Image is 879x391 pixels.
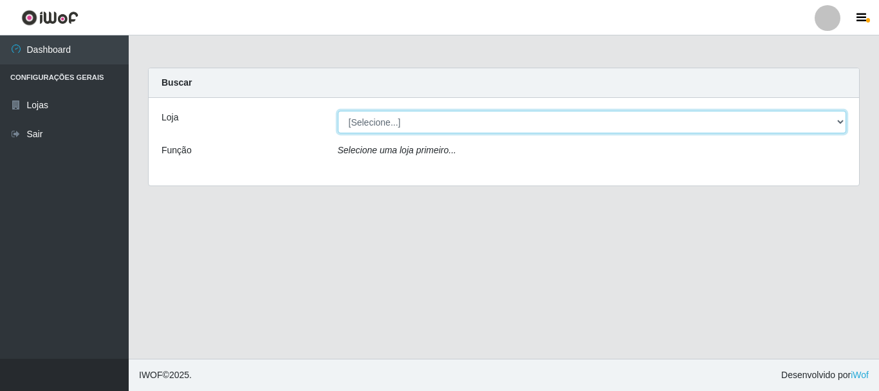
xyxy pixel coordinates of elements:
[162,111,178,124] label: Loja
[162,144,192,157] label: Função
[139,370,163,380] span: IWOF
[21,10,79,26] img: CoreUI Logo
[162,77,192,88] strong: Buscar
[338,145,456,155] i: Selecione uma loja primeiro...
[781,368,869,382] span: Desenvolvido por
[139,368,192,382] span: © 2025 .
[851,370,869,380] a: iWof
